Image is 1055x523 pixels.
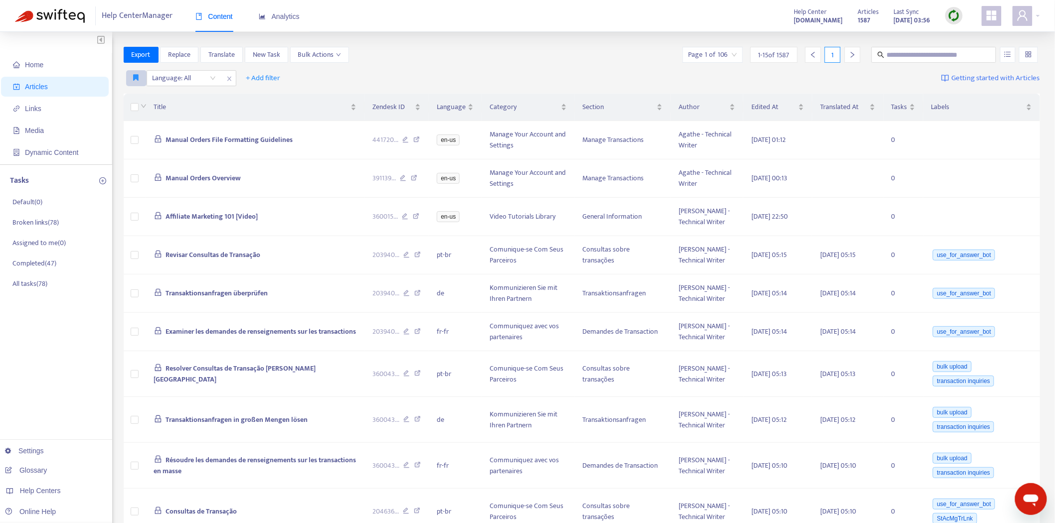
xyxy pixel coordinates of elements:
[575,159,671,198] td: Manage Transactions
[933,326,995,337] span: use_for_answer_bot
[490,102,558,113] span: Category
[154,507,162,515] span: lock
[154,173,162,181] span: lock
[941,74,949,82] img: image-link
[12,197,42,207] p: Default ( 0 )
[5,508,56,516] a: Online Help
[933,361,971,372] span: bulk upload
[575,198,671,236] td: General Information
[575,274,671,313] td: Transaktionsanfragen
[751,172,787,184] span: [DATE] 00:13
[820,368,856,380] span: [DATE] 05:13
[429,351,482,397] td: pt-br
[13,61,20,68] span: home
[154,364,162,372] span: lock
[820,249,856,261] span: [DATE] 05:15
[372,326,399,337] span: 203940 ...
[948,9,960,22] img: sync.dc5367851b00ba804db3.png
[1004,51,1011,58] span: unordered-list
[482,198,574,236] td: Video Tutorials Library
[482,351,574,397] td: Comunique-se Com Seus Parceiros
[583,102,655,113] span: Section
[575,313,671,351] td: Demandes de Transaction
[878,51,884,58] span: search
[298,49,341,60] span: Bulk Actions
[154,327,162,335] span: lock
[671,397,743,443] td: [PERSON_NAME] - Technical Writer
[372,506,399,517] span: 204636 ...
[671,121,743,159] td: Agathe - Technical Writer
[810,51,817,58] span: left
[429,313,482,351] td: fr-fr
[5,466,47,474] a: Glossary
[25,105,41,113] span: Links
[372,134,398,145] span: 441720 ...
[671,313,743,351] td: [PERSON_NAME] - Technical Writer
[372,369,399,380] span: 360043 ...
[166,172,241,184] span: Manual Orders Overview
[986,9,998,21] span: appstore
[166,134,293,145] span: Manual Orders File Formatting Guidelines
[1017,9,1029,21] span: user
[437,134,460,145] span: en-us
[883,236,923,274] td: 0
[154,454,356,477] span: Résoudre les demandes de renseignements sur les transactions en masse
[141,103,147,109] span: down
[575,121,671,159] td: Manage Transactions
[883,274,923,313] td: 0
[820,414,856,425] span: [DATE] 05:12
[894,6,919,17] span: Last Sync
[933,499,995,510] span: use_for_answer_bot
[437,173,460,184] span: en-us
[923,94,1040,121] th: Labels
[820,102,867,113] span: Translated At
[575,236,671,274] td: Consultas sobre transações
[166,506,237,517] span: Consultas de Transação
[168,49,190,60] span: Replace
[858,15,871,26] strong: 1587
[12,217,59,228] p: Broken links ( 78 )
[482,121,574,159] td: Manage Your Account and Settings
[482,94,574,121] th: Category
[364,94,429,121] th: Zendesk ID
[812,94,883,121] th: Translated At
[13,83,20,90] span: account-book
[575,351,671,397] td: Consultas sobre transações
[933,250,995,261] span: use_for_answer_bot
[575,397,671,443] td: Transaktionsanfragen
[883,121,923,159] td: 0
[482,397,574,443] td: Kommunizieren Sie mit Ihren Partnern
[246,72,281,84] span: + Add filter
[372,250,399,261] span: 203940 ...
[12,278,47,289] p: All tasks ( 78 )
[429,397,482,443] td: de
[12,258,56,268] p: Completed ( 47 )
[575,443,671,489] td: Demandes de Transaction
[671,443,743,489] td: [PERSON_NAME] - Technical Writer
[154,212,162,220] span: lock
[372,173,396,184] span: 391139 ...
[751,102,796,113] span: Edited At
[20,487,61,495] span: Help Centers
[245,47,288,63] button: New Task
[429,443,482,489] td: fr-fr
[208,49,235,60] span: Translate
[894,15,930,26] strong: [DATE] 03:56
[239,70,288,86] button: + Add filter
[794,14,843,26] a: [DOMAIN_NAME]
[5,447,44,455] a: Settings
[154,102,349,113] span: Title
[794,6,827,17] span: Help Center
[933,467,994,478] span: transaction inquiries
[671,198,743,236] td: [PERSON_NAME] - Technical Writer
[154,288,162,296] span: lock
[482,159,574,198] td: Manage Your Account and Settings
[166,326,356,337] span: Examiner les demandes de renseignements sur les transactions
[751,506,787,517] span: [DATE] 05:10
[933,407,971,418] span: bulk upload
[259,12,300,20] span: Analytics
[25,61,43,69] span: Home
[671,351,743,397] td: [PERSON_NAME] - Technical Writer
[102,6,173,25] span: Help Center Manager
[751,211,788,222] span: [DATE] 22:50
